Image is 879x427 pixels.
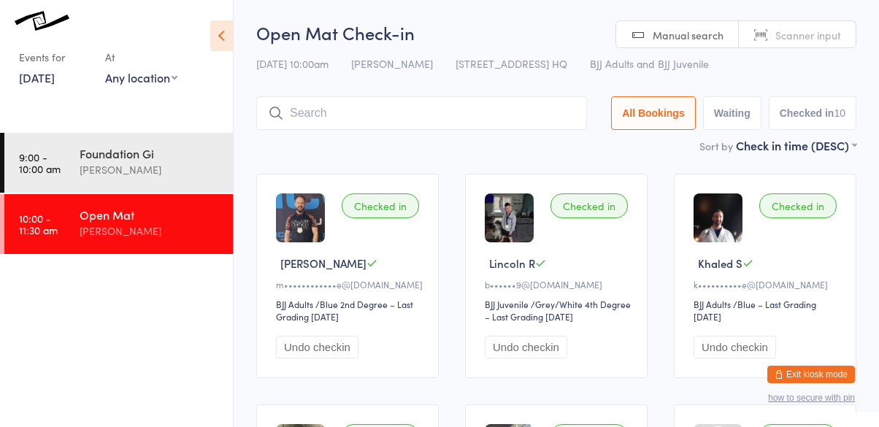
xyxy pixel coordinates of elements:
[769,96,856,130] button: Checked in10
[276,278,423,291] div: m••••••••••••e@[DOMAIN_NAME]
[699,139,733,153] label: Sort by
[736,137,856,153] div: Check in time (DESC)
[276,298,313,310] div: BJJ Adults
[768,393,855,403] button: how to secure with pin
[256,56,329,71] span: [DATE] 10:00am
[834,107,845,119] div: 10
[653,28,723,42] span: Manual search
[80,207,220,223] div: Open Mat
[351,56,433,71] span: [PERSON_NAME]
[4,133,233,193] a: 9:00 -10:00 amFoundation Gi[PERSON_NAME]
[276,336,358,358] button: Undo checkin
[485,336,567,358] button: Undo checkin
[276,298,413,323] span: / Blue 2nd Degree – Last Grading [DATE]
[694,336,776,358] button: Undo checkin
[485,298,631,323] span: / Grey/White 4th Degree – Last Grading [DATE]
[611,96,696,130] button: All Bookings
[759,193,837,218] div: Checked in
[276,193,325,242] img: image1736798097.png
[80,145,220,161] div: Foundation Gi
[485,278,632,291] div: b••••••9@[DOMAIN_NAME]
[256,96,587,130] input: Search
[80,223,220,239] div: [PERSON_NAME]
[19,151,61,174] time: 9:00 - 10:00 am
[694,278,841,291] div: k••••••••••e@[DOMAIN_NAME]
[105,69,177,85] div: Any location
[15,11,69,31] img: Knots Jiu-Jitsu
[19,45,91,69] div: Events for
[694,193,742,242] img: image1680901532.png
[342,193,419,218] div: Checked in
[485,298,529,310] div: BJJ Juvenile
[775,28,841,42] span: Scanner input
[698,255,742,271] span: Khaled S
[485,193,534,242] img: image1744547446.png
[767,366,855,383] button: Exit kiosk mode
[4,194,233,254] a: 10:00 -11:30 amOpen Mat[PERSON_NAME]
[80,161,220,178] div: [PERSON_NAME]
[694,298,731,310] div: BJJ Adults
[590,56,709,71] span: BJJ Adults and BJJ Juvenile
[456,56,567,71] span: [STREET_ADDRESS] HQ
[280,255,366,271] span: [PERSON_NAME]
[703,96,761,130] button: Waiting
[19,212,58,236] time: 10:00 - 11:30 am
[489,255,535,271] span: Lincoln R
[19,69,55,85] a: [DATE]
[256,20,856,45] h2: Open Mat Check-in
[550,193,628,218] div: Checked in
[105,45,177,69] div: At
